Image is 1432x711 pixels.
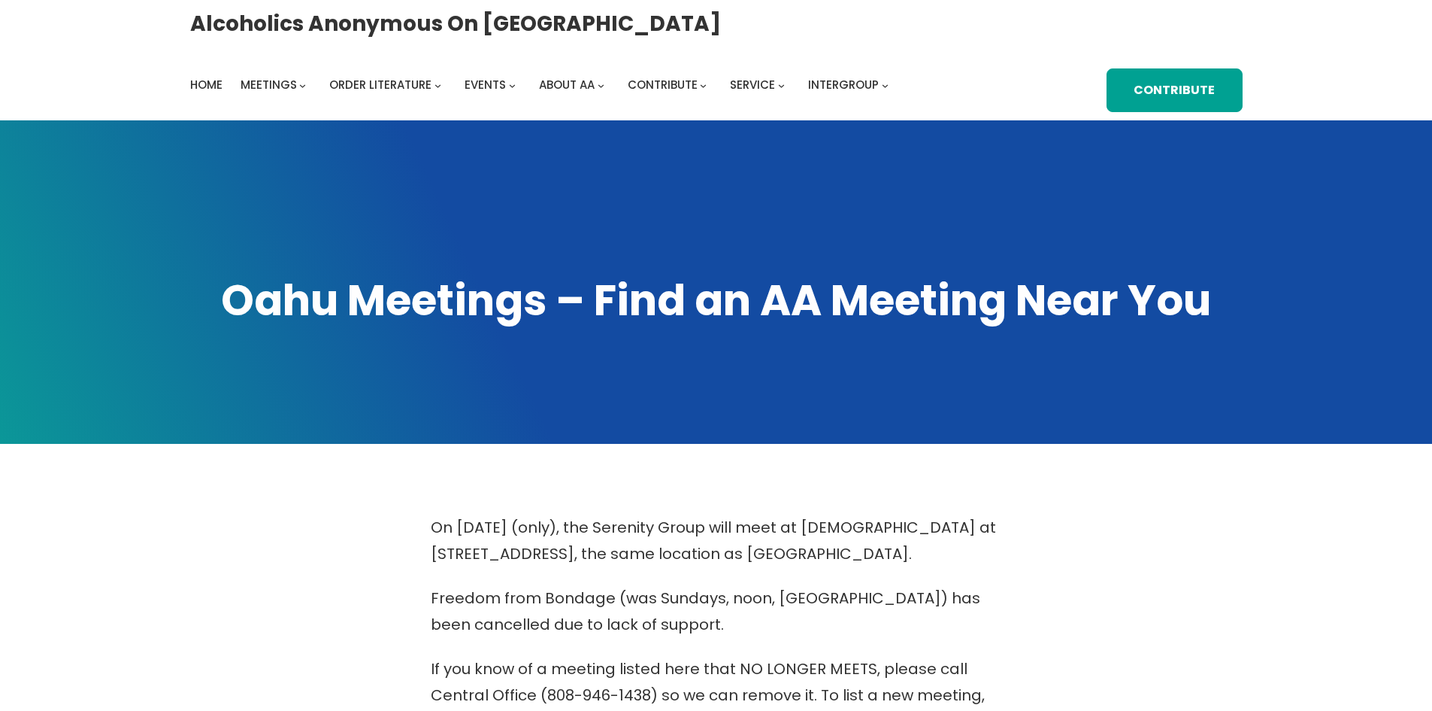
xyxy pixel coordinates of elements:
span: Meetings [241,77,297,93]
a: Intergroup [808,74,879,96]
span: Home [190,77,223,93]
span: Intergroup [808,77,879,93]
a: Contribute [1107,68,1242,113]
nav: Intergroup [190,74,894,96]
a: Contribute [628,74,698,96]
button: About AA submenu [598,81,604,88]
h1: Oahu Meetings – Find an AA Meeting Near You [190,272,1243,330]
p: Freedom from Bondage (was Sundays, noon, [GEOGRAPHIC_DATA]) has been cancelled due to lack of sup... [431,585,1002,638]
button: Intergroup submenu [882,81,889,88]
a: Events [465,74,506,96]
button: Meetings submenu [299,81,306,88]
a: Meetings [241,74,297,96]
a: Home [190,74,223,96]
span: Service [730,77,775,93]
button: Order Literature submenu [434,81,441,88]
button: Events submenu [509,81,516,88]
button: Service submenu [778,81,785,88]
span: Order Literature [329,77,431,93]
a: Alcoholics Anonymous on [GEOGRAPHIC_DATA] [190,5,721,42]
a: About AA [539,74,595,96]
span: Contribute [628,77,698,93]
span: About AA [539,77,595,93]
button: Contribute submenu [700,81,707,88]
span: Events [465,77,506,93]
a: Service [730,74,775,96]
p: On [DATE] (only), the Serenity Group will meet at [DEMOGRAPHIC_DATA] at [STREET_ADDRESS], the sam... [431,515,1002,567]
